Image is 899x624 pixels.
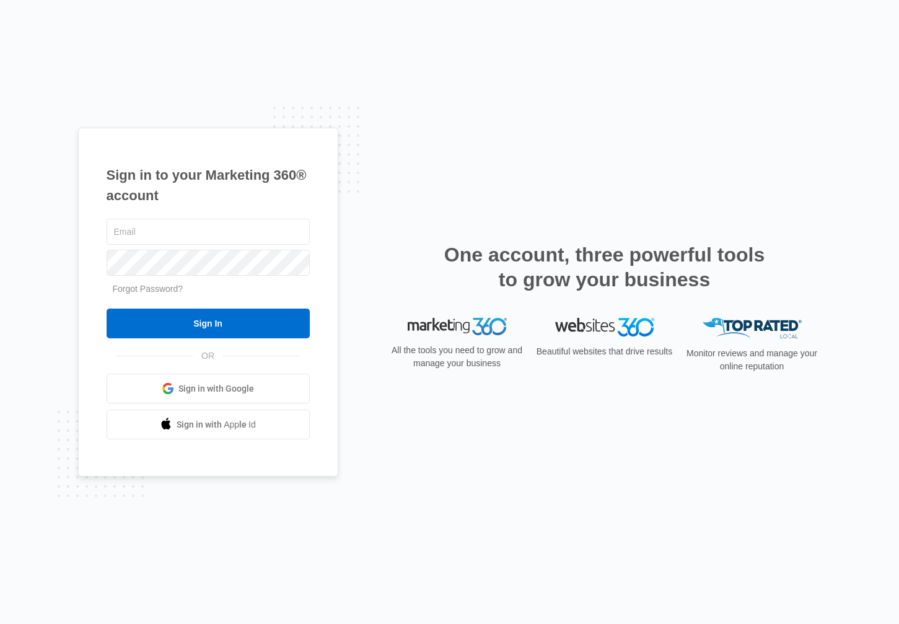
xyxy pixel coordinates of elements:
[107,374,310,403] a: Sign in with Google
[388,344,527,370] p: All the tools you need to grow and manage your business
[441,242,769,292] h2: One account, three powerful tools to grow your business
[535,345,674,358] p: Beautiful websites that drive results
[408,318,507,335] img: Marketing 360
[178,382,254,395] span: Sign in with Google
[107,410,310,439] a: Sign in with Apple Id
[193,349,223,363] span: OR
[107,165,310,206] h1: Sign in to your Marketing 360® account
[107,219,310,245] input: Email
[703,318,802,338] img: Top Rated Local
[107,309,310,338] input: Sign In
[555,318,654,336] img: Websites 360
[113,284,183,294] a: Forgot Password?
[177,418,256,431] span: Sign in with Apple Id
[683,347,822,373] p: Monitor reviews and manage your online reputation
